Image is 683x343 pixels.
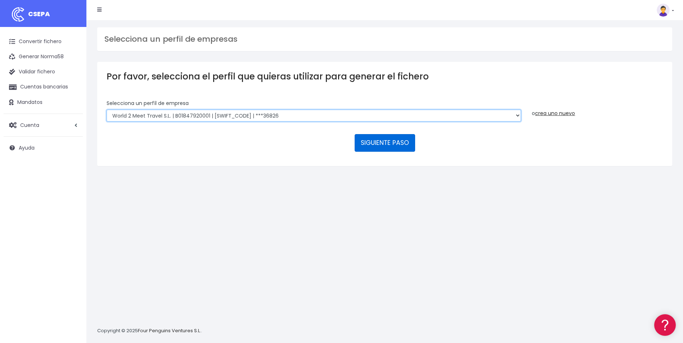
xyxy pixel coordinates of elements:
a: Four Penguins Ventures S.L. [138,327,201,334]
span: Ayuda [19,144,35,151]
span: Cuenta [20,121,39,128]
label: Selecciona un perfíl de empresa [107,100,189,107]
a: Cuenta [4,118,83,133]
a: Validar fichero [4,64,83,79]
a: Ayuda [4,140,83,155]
h3: Selecciona un perfil de empresas [104,35,665,44]
h3: Por favor, selecciona el perfil que quieras utilizar para generar el fichero [107,71,663,82]
button: SIGUIENTE PASO [355,134,415,151]
a: Convertir fichero [4,34,83,49]
div: o [532,100,663,117]
p: Copyright © 2025 . [97,327,202,335]
img: logo [9,5,27,23]
span: CSEPA [28,9,50,18]
a: Cuentas bancarias [4,79,83,95]
a: crea uno nuevo [535,110,575,117]
img: profile [657,4,670,17]
a: Mandatos [4,95,83,110]
a: Generar Norma58 [4,49,83,64]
